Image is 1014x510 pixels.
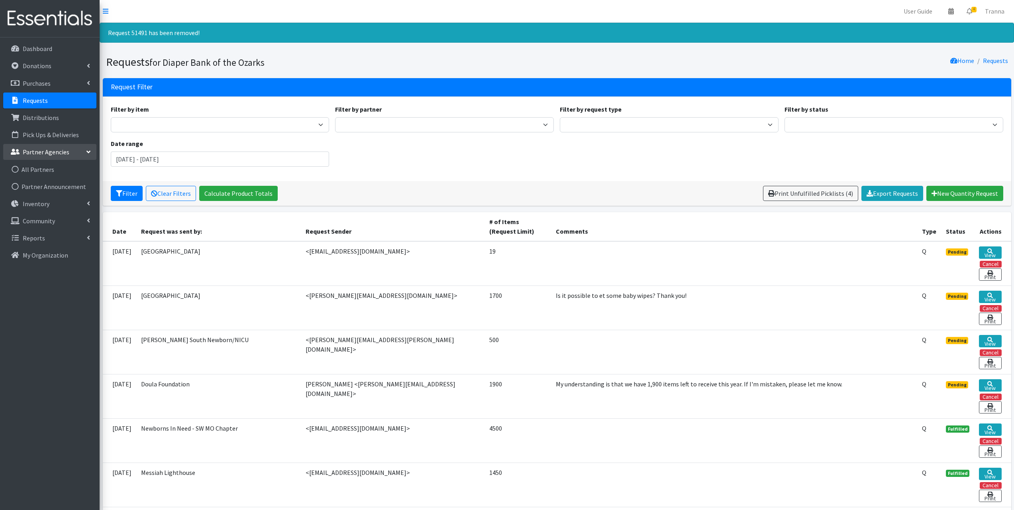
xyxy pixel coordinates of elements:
[922,247,926,255] abbr: Quantity
[979,379,1001,392] a: View
[136,374,301,418] td: Doula Foundation
[922,380,926,388] abbr: Quantity
[103,374,136,418] td: [DATE]
[979,445,1001,458] a: Print
[979,3,1011,19] a: Tranna
[922,424,926,432] abbr: Quantity
[23,131,79,139] p: Pick Ups & Deliveries
[136,418,301,463] td: Newborns In Need - SW MO Chapter
[946,248,969,256] span: Pending
[3,247,96,263] a: My Organization
[3,110,96,126] a: Distributions
[3,161,96,177] a: All Partners
[111,152,330,167] input: January 1, 2011 - December 31, 2011
[551,212,917,241] th: Comments
[301,286,484,330] td: <[PERSON_NAME][EMAIL_ADDRESS][DOMAIN_NAME]>
[979,468,1001,480] a: View
[897,3,939,19] a: User Guide
[3,179,96,195] a: Partner Announcement
[979,313,1001,325] a: Print
[946,337,969,344] span: Pending
[980,261,1002,268] button: Cancel
[103,463,136,507] td: [DATE]
[23,234,45,242] p: Reports
[560,104,622,114] label: Filter by request type
[980,349,1002,356] button: Cancel
[23,45,52,53] p: Dashboard
[111,139,143,148] label: Date range
[136,463,301,507] td: Messiah Lighthouse
[146,186,196,201] a: Clear Filters
[979,246,1001,259] a: View
[861,186,923,201] a: Export Requests
[301,241,484,286] td: <[EMAIL_ADDRESS][DOMAIN_NAME]>
[763,186,858,201] a: Print Unfulfilled Picklists (4)
[484,212,551,241] th: # of Items (Request Limit)
[301,463,484,507] td: <[EMAIL_ADDRESS][DOMAIN_NAME]>
[103,212,136,241] th: Date
[979,423,1001,436] a: View
[100,23,1014,43] div: Request 51491 has been removed!
[551,286,917,330] td: Is it possible to et some baby wipes? Thank you!
[941,212,975,241] th: Status
[23,114,59,122] p: Distributions
[979,401,1001,414] a: Print
[917,212,941,241] th: Type
[946,293,969,300] span: Pending
[149,57,265,68] small: for Diaper Bank of the Ozarks
[136,286,301,330] td: [GEOGRAPHIC_DATA]
[979,490,1001,502] a: Print
[301,330,484,374] td: <[PERSON_NAME][EMAIL_ADDRESS][PERSON_NAME][DOMAIN_NAME]>
[136,241,301,286] td: [GEOGRAPHIC_DATA]
[979,357,1001,369] a: Print
[960,3,979,19] a: 4
[23,200,49,208] p: Inventory
[3,5,96,32] img: HumanEssentials
[136,330,301,374] td: [PERSON_NAME] South Newborn/NICU
[484,241,551,286] td: 19
[111,104,149,114] label: Filter by item
[979,335,1001,347] a: View
[785,104,828,114] label: Filter by status
[23,251,68,259] p: My Organization
[335,104,382,114] label: Filter by partner
[946,470,970,477] span: Fulfilled
[980,305,1002,312] button: Cancel
[23,79,51,87] p: Purchases
[136,212,301,241] th: Request was sent by:
[484,374,551,418] td: 1900
[922,336,926,344] abbr: Quantity
[980,394,1002,400] button: Cancel
[103,286,136,330] td: [DATE]
[980,438,1002,445] button: Cancel
[301,212,484,241] th: Request Sender
[111,83,153,91] h3: Request Filter
[3,58,96,74] a: Donations
[23,217,55,225] p: Community
[3,144,96,160] a: Partner Agencies
[484,463,551,507] td: 1450
[946,381,969,388] span: Pending
[980,482,1002,489] button: Cancel
[983,57,1008,65] a: Requests
[3,230,96,246] a: Reports
[484,330,551,374] td: 500
[103,330,136,374] td: [DATE]
[111,186,143,201] button: Filter
[551,374,917,418] td: My understanding is that we have 1,900 items left to receive this year. If I'm mistaken, please l...
[484,418,551,463] td: 4500
[3,196,96,212] a: Inventory
[926,186,1003,201] a: New Quantity Request
[23,148,69,156] p: Partner Agencies
[3,41,96,57] a: Dashboard
[971,7,977,12] span: 4
[3,75,96,91] a: Purchases
[3,93,96,108] a: Requests
[3,127,96,143] a: Pick Ups & Deliveries
[301,374,484,418] td: [PERSON_NAME] <[PERSON_NAME][EMAIL_ADDRESS][DOMAIN_NAME]>
[979,268,1001,281] a: Print
[199,186,278,201] a: Calculate Product Totals
[3,213,96,229] a: Community
[23,96,48,104] p: Requests
[946,425,970,433] span: Fulfilled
